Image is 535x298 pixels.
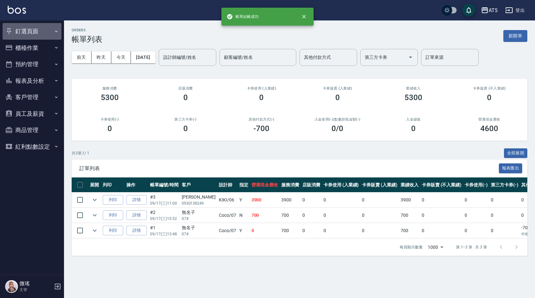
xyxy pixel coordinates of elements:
[227,13,259,20] span: 帳單結帳成功
[3,40,61,56] button: 櫃檯作業
[3,23,61,40] button: 釘選頁面
[405,52,416,62] button: Open
[499,163,523,173] button: 報表匯出
[383,117,443,122] h2: 入金儲值
[322,177,361,192] th: 卡券使用 (入業績)
[79,86,140,90] h3: 服務消費
[90,226,100,235] button: expand row
[183,93,188,102] h3: 0
[253,124,269,133] h3: -700
[182,231,216,237] p: 07#
[503,4,527,16] button: 登出
[90,195,100,205] button: expand row
[72,28,102,32] h2: ORDERS
[238,223,250,238] td: Y
[3,89,61,106] button: 客戶管理
[487,93,491,102] h3: 0
[250,192,280,208] td: 3900
[463,223,489,238] td: 0
[489,192,520,208] td: 0
[79,117,140,122] h2: 卡券使用(-)
[503,33,527,39] a: 新開單
[399,177,420,192] th: 業績收入
[383,86,443,90] h2: 業績收入
[360,223,399,238] td: 0
[182,209,216,216] div: 無名子
[150,231,179,237] p: 09/17 (三) 13:48
[20,287,52,293] p: 主管
[3,122,61,138] button: 商品管理
[360,177,399,192] th: 卡券販賣 (入業績)
[250,223,280,238] td: 0
[155,117,216,122] h2: 第三方卡券(-)
[499,165,523,171] a: 報表匯出
[108,124,112,133] h3: 0
[504,148,528,158] button: 全部展開
[411,124,416,133] h3: 0
[5,280,18,293] img: Person
[231,86,292,90] h2: 卡券使用 (入業績)
[459,117,520,122] h2: 營業現金應收
[182,216,216,222] p: 07#
[238,177,250,192] th: 指定
[489,223,520,238] td: 0
[3,138,61,155] button: 紅利點數設定
[331,124,343,133] h3: 0 /0
[126,226,147,236] a: 詳情
[126,210,147,220] a: 詳情
[20,280,52,287] h5: 微瑤
[420,177,463,192] th: 卡券販賣 (不入業績)
[182,224,216,231] div: 無名子
[150,200,179,206] p: 09/17 (三) 11:00
[182,194,216,200] div: [PERSON_NAME]
[8,6,26,14] img: Logo
[131,51,155,63] button: [DATE]
[399,223,420,238] td: 700
[400,244,423,250] p: 每頁顯示數量
[280,208,301,223] td: 700
[301,208,322,223] td: 0
[217,177,238,192] th: 設計師
[3,56,61,73] button: 預約管理
[425,239,446,256] div: 1000
[404,93,422,102] h3: 5300
[360,192,399,208] td: 0
[103,226,123,236] button: 列印
[238,208,250,223] td: N
[217,208,238,223] td: Coco /07
[280,223,301,238] td: 700
[182,200,216,206] p: 0930138249
[489,6,498,14] div: AT5
[72,150,89,156] p: 共 3 筆, 1 / 1
[478,4,500,17] button: AT5
[103,210,123,220] button: 列印
[307,117,368,122] h2: 入金使用(-) /點數折抵金額(-)
[301,177,322,192] th: 店販消費
[489,177,520,192] th: 第三方卡券(-)
[126,195,147,205] a: 詳情
[456,244,487,250] p: 第 1–3 筆 共 3 筆
[259,93,264,102] h3: 0
[280,177,301,192] th: 服務消費
[480,124,498,133] h3: 4600
[150,216,179,222] p: 09/17 (三) 15:52
[88,177,101,192] th: 展開
[101,93,119,102] h3: 5300
[420,223,463,238] td: 0
[79,165,499,172] span: 訂單列表
[489,208,520,223] td: 0
[301,192,322,208] td: 0
[459,86,520,90] h2: 卡券販賣 (不入業績)
[103,195,123,205] button: 列印
[307,86,368,90] h2: 卡券販賣 (入業績)
[155,86,216,90] h2: 店販消費
[463,192,489,208] td: 0
[238,192,250,208] td: Y
[72,51,92,63] button: 前天
[180,177,217,192] th: 客戶
[297,10,311,24] button: close
[90,210,100,220] button: expand row
[335,93,340,102] h3: 0
[399,192,420,208] td: 3900
[360,208,399,223] td: 0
